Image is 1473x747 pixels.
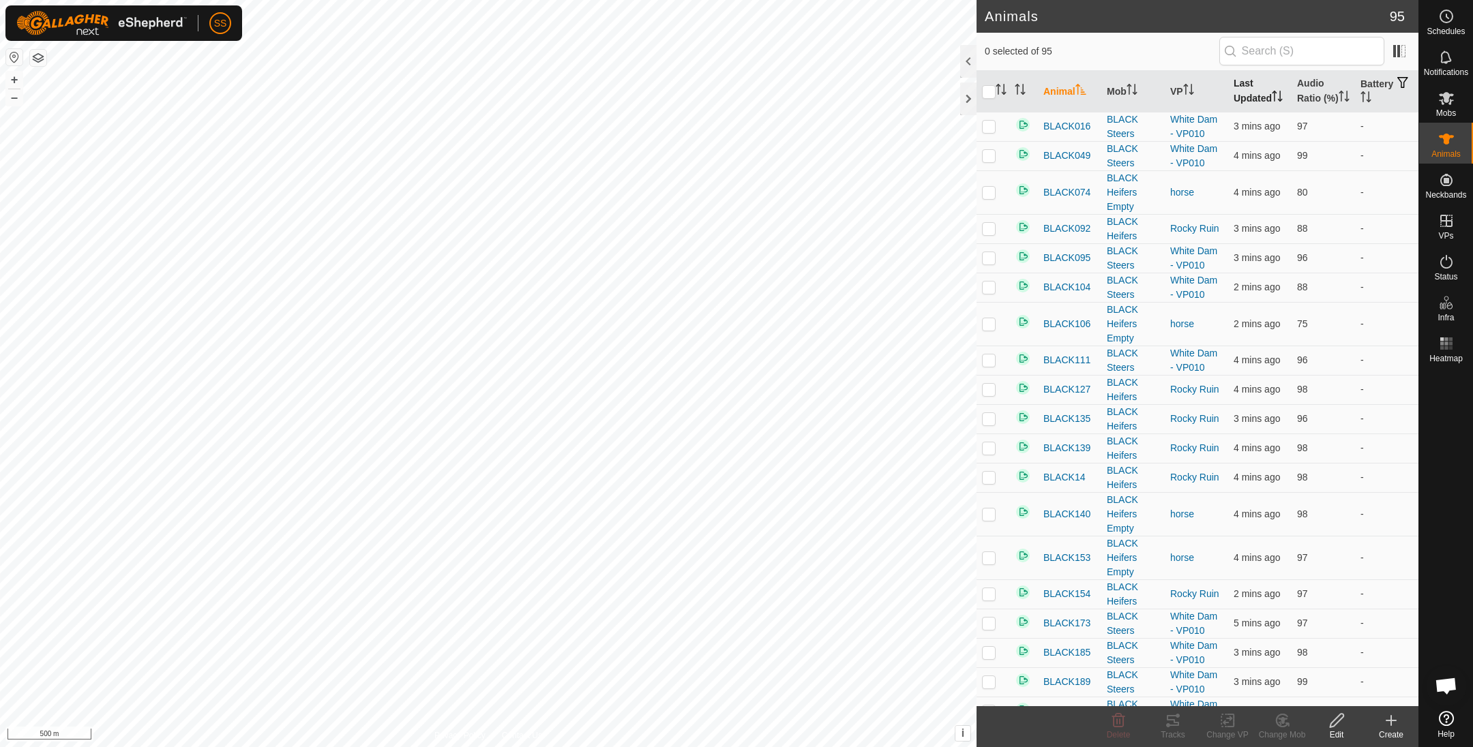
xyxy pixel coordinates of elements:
span: 1 Oct 2025, 4:05 pm [1234,676,1280,687]
img: returning on [1015,117,1031,133]
td: - [1355,170,1418,214]
span: 1 Oct 2025, 4:04 pm [1234,472,1280,483]
span: 96 [1297,252,1308,263]
img: returning on [1015,409,1031,425]
span: Status [1434,273,1457,281]
div: BLACK Heifers Empty [1107,303,1159,346]
span: 1 Oct 2025, 4:05 pm [1234,121,1280,132]
td: - [1355,492,1418,536]
input: Search (S) [1219,37,1384,65]
span: 1 Oct 2025, 4:03 pm [1234,618,1280,628]
span: Heatmap [1429,354,1463,363]
p-sorticon: Activate to sort [1015,86,1026,97]
div: Edit [1309,729,1364,741]
span: Delete [1107,730,1131,740]
span: 97 [1297,588,1308,599]
a: White Dam - VP010 [1170,699,1217,724]
span: 98 [1297,647,1308,658]
td: - [1355,404,1418,433]
a: Help [1419,705,1473,744]
p-sorticon: Activate to sort [1339,93,1350,104]
th: Audio Ratio (%) [1292,71,1355,112]
th: VP [1165,71,1228,112]
div: BLACK Heifers [1107,580,1159,609]
button: Reset Map [6,49,23,65]
td: - [1355,579,1418,609]
span: Infra [1438,314,1454,322]
td: - [1355,536,1418,579]
div: Open chat [1426,665,1467,706]
span: BLACK106 [1043,317,1090,331]
a: Privacy Policy [434,729,486,742]
span: 1 Oct 2025, 4:04 pm [1234,552,1280,563]
span: BLACK173 [1043,616,1090,630]
img: returning on [1015,584,1031,600]
span: 96 [1297,354,1308,365]
span: 1 Oct 2025, 4:03 pm [1234,354,1280,365]
a: White Dam - VP010 [1170,348,1217,373]
span: BLACK127 [1043,382,1090,397]
span: SS [214,16,227,31]
a: White Dam - VP010 [1170,143,1217,168]
img: returning on [1015,146,1031,162]
button: – [6,89,23,106]
td: - [1355,243,1418,273]
p-sorticon: Activate to sort [1183,86,1194,97]
img: returning on [1015,547,1031,564]
span: 80 [1297,187,1308,198]
span: 98 [1297,472,1308,483]
span: 88 [1297,223,1308,234]
p-sorticon: Activate to sort [1272,93,1283,104]
span: BLACK104 [1043,280,1090,294]
div: BLACK Steers [1107,697,1159,726]
span: VPs [1438,232,1453,240]
div: BLACK Heifers Empty [1107,171,1159,214]
div: BLACK Steers [1107,609,1159,638]
span: 97 [1297,121,1308,132]
span: BLACK049 [1043,149,1090,163]
div: Change Mob [1255,729,1309,741]
a: White Dam - VP010 [1170,245,1217,271]
div: BLACK Steers [1107,244,1159,273]
a: horse [1170,187,1194,198]
p-sorticon: Activate to sort [1075,86,1086,97]
a: Rocky Ruin [1170,588,1219,599]
th: Mob [1101,71,1165,112]
img: returning on [1015,672,1031,688]
span: 95 [1390,6,1405,27]
span: Help [1438,730,1455,738]
a: White Dam - VP010 [1170,114,1217,139]
td: - [1355,214,1418,243]
span: 1 Oct 2025, 4:04 pm [1234,442,1280,453]
a: Rocky Ruin [1170,413,1219,424]
div: Tracks [1146,729,1200,741]
span: Notifications [1424,68,1468,76]
img: returning on [1015,277,1031,294]
img: Gallagher Logo [16,11,187,35]
span: 1 Oct 2025, 4:05 pm [1234,647,1280,658]
span: 97 [1297,618,1308,628]
span: BLACK139 [1043,441,1090,455]
span: 98 [1297,442,1308,453]
a: Rocky Ruin [1170,384,1219,395]
span: BLACK185 [1043,645,1090,660]
span: BLACK154 [1043,587,1090,601]
div: Change VP [1200,729,1255,741]
div: BLACK Steers [1107,668,1159,697]
img: returning on [1015,504,1031,520]
span: Animals [1431,150,1461,158]
td: - [1355,141,1418,170]
span: BLACK016 [1043,119,1090,134]
td: - [1355,346,1418,375]
span: Schedules [1427,27,1465,35]
img: returning on [1015,182,1031,198]
p-sorticon: Activate to sort [1127,86,1137,97]
button: + [6,72,23,88]
a: White Dam - VP010 [1170,275,1217,300]
td: - [1355,273,1418,302]
span: BLACK14 [1043,470,1085,485]
span: 97 [1297,552,1308,563]
span: 1 Oct 2025, 4:04 pm [1234,223,1280,234]
img: returning on [1015,350,1031,367]
a: horse [1170,552,1194,563]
